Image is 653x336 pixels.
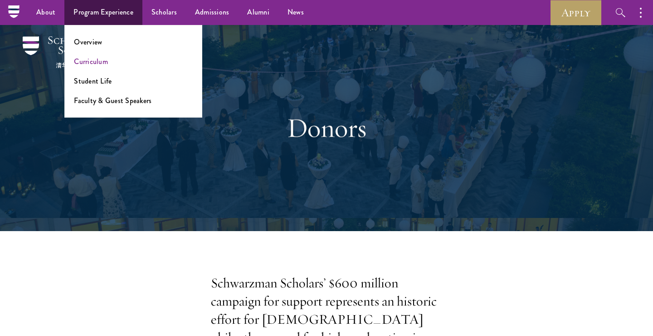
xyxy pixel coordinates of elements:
[74,37,102,47] a: Overview
[170,111,483,144] h1: Donors
[74,95,151,106] a: Faculty & Guest Speakers
[23,36,118,68] img: Schwarzman Scholars
[74,76,112,86] a: Student Life
[74,56,108,67] a: Curriculum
